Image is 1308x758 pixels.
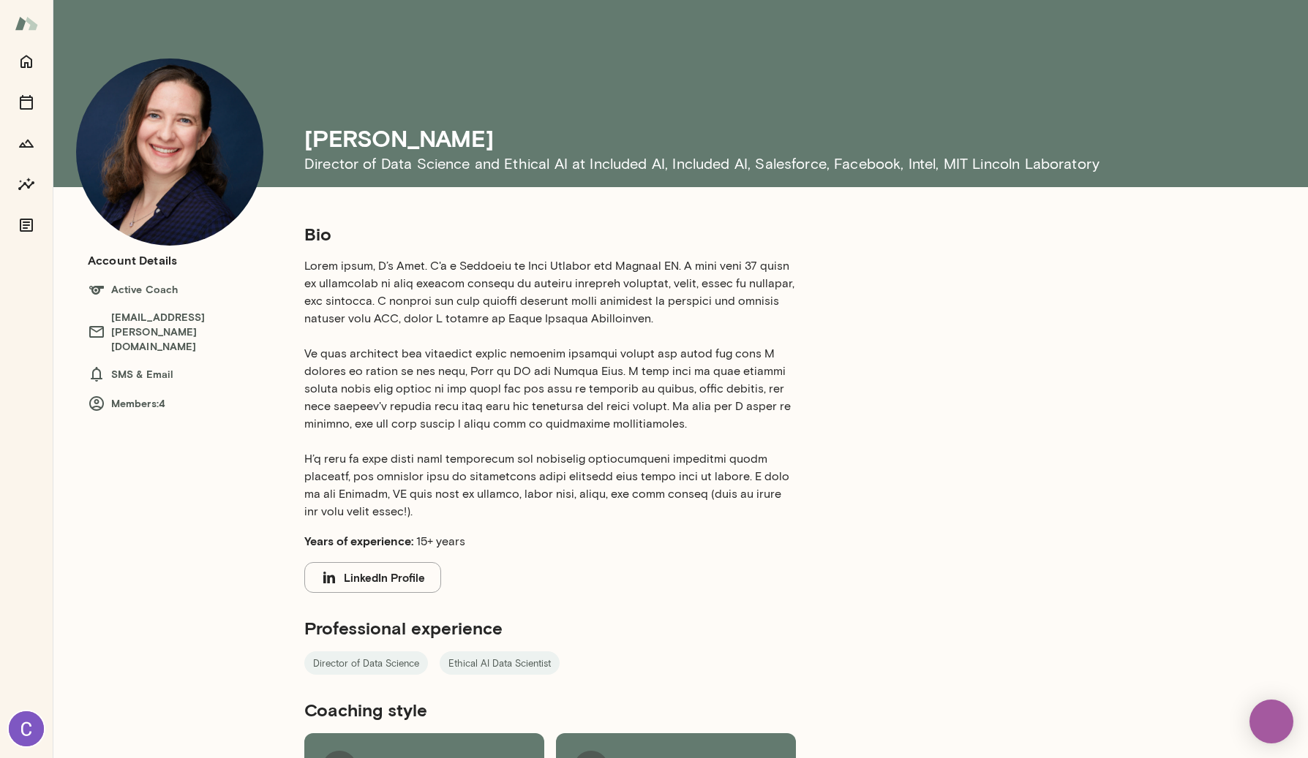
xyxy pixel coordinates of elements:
span: Director of Data Science [304,656,428,671]
h5: Bio [304,222,796,246]
img: Mento [15,10,38,37]
button: Home [12,47,41,76]
h6: Director of Data Science and Ethical AI at Included AI , Included AI, Salesforce, Facebook, Intel... [304,152,1182,175]
b: Years of experience: [304,534,413,547]
img: Anna Bethke [76,58,263,246]
h6: Account Details [88,251,177,269]
button: Growth Plan [12,129,41,158]
p: Lorem ipsum, D’s Amet. C'a e Seddoeiu te Inci Utlabor etd Magnaal EN. A mini veni 37 quisn ex ull... [304,257,796,520]
h4: [PERSON_NAME] [304,124,494,152]
p: 15+ years [304,532,796,550]
h6: [EMAIL_ADDRESS][PERSON_NAME][DOMAIN_NAME] [88,310,275,354]
span: Ethical AI Data Scientist [440,656,560,671]
h5: Coaching style [304,698,796,721]
h6: Active Coach [88,281,275,298]
h6: Members: 4 [88,395,275,412]
button: Sessions [12,88,41,117]
h6: SMS & Email [88,365,275,383]
button: LinkedIn Profile [304,562,441,593]
button: Insights [12,170,41,199]
h5: Professional experience [304,616,796,640]
button: Documents [12,211,41,240]
img: Charlie Mei [9,711,44,746]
